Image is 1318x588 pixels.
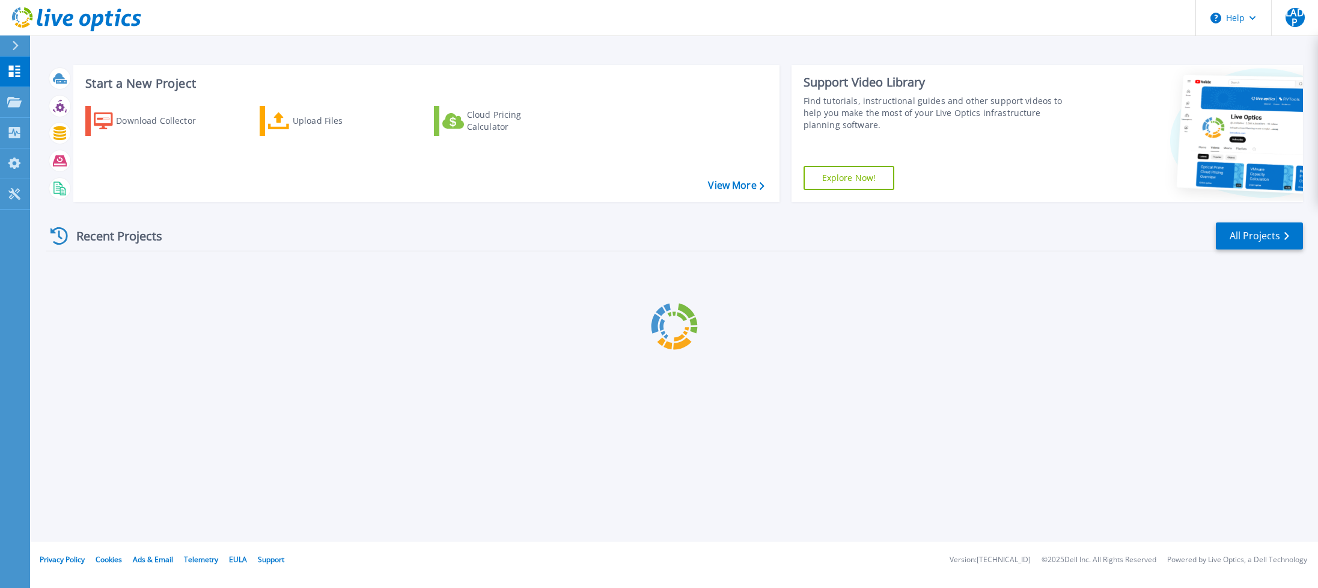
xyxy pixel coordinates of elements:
[467,109,563,133] div: Cloud Pricing Calculator
[260,106,394,136] a: Upload Files
[708,180,764,191] a: View More
[1167,556,1307,564] li: Powered by Live Optics, a Dell Technology
[184,554,218,565] a: Telemetry
[950,556,1031,564] li: Version: [TECHNICAL_ID]
[1216,222,1303,250] a: All Projects
[229,554,247,565] a: EULA
[434,106,568,136] a: Cloud Pricing Calculator
[804,166,895,190] a: Explore Now!
[46,221,178,251] div: Recent Projects
[1042,556,1156,564] li: © 2025 Dell Inc. All Rights Reserved
[804,95,1066,131] div: Find tutorials, instructional guides and other support videos to help you make the most of your L...
[85,106,219,136] a: Download Collector
[96,554,122,565] a: Cookies
[133,554,173,565] a: Ads & Email
[258,554,284,565] a: Support
[293,109,389,133] div: Upload Files
[85,77,764,90] h3: Start a New Project
[116,109,212,133] div: Download Collector
[1286,8,1305,27] span: LADP
[804,75,1066,90] div: Support Video Library
[40,554,85,565] a: Privacy Policy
